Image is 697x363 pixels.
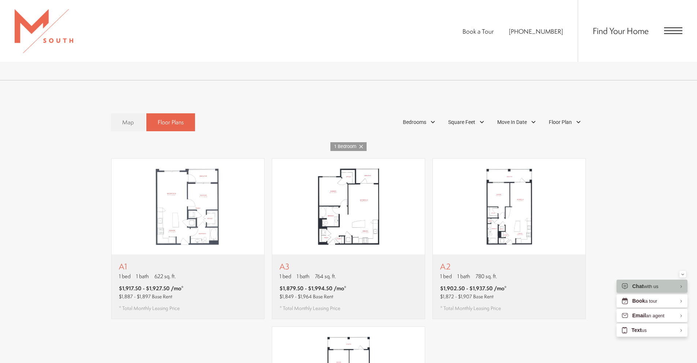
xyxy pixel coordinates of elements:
[315,272,336,280] span: 764 sq. ft.
[440,272,452,280] span: 1 bed
[158,118,184,126] span: Floor Plans
[509,27,563,35] span: [PHONE_NUMBER]
[593,25,649,37] a: Find Your Home
[462,27,494,35] a: Book a Tour
[112,159,264,254] img: A1 - 1 bedroom floor plan layout with 1 bathroom and 622 square feet
[119,284,184,292] span: $1,917.50 - $1,927.50 /mo*
[111,158,265,319] a: View floor plan A1
[280,284,346,292] span: $1,879.50 - $1,994.50 /mo*
[509,27,563,35] a: Call Us at 813-570-8014
[280,305,340,312] span: * Total Monthly Leasing Price
[476,272,497,280] span: 780 sq. ft.
[440,305,501,312] span: * Total Monthly Leasing Price
[432,158,586,319] a: View floor plan A2
[403,118,426,126] span: Bedrooms
[272,159,425,254] img: A3 - 1 bedroom floor plan layout with 1 bathroom and 764 square feet
[280,262,346,271] p: A3
[497,118,527,126] span: Move In Date
[280,293,333,300] span: $1,849 - $1,964 Base Rent
[119,262,184,271] p: A1
[549,118,572,126] span: Floor Plan
[433,159,585,254] img: A2 - 1 bedroom floor plan layout with 1 bathroom and 780 square feet
[440,293,494,300] span: $1,872 - $1,907 Base Rent
[440,262,507,271] p: A2
[272,158,425,319] a: View floor plan A3
[664,27,682,34] button: Open Menu
[119,293,172,300] span: $1,887 - $1,897 Base Rent
[136,272,149,280] span: 1 bath
[119,272,131,280] span: 1 bed
[330,142,367,151] a: 1 Bedroom
[440,284,507,292] span: $1,902.50 - $1,937.50 /mo*
[334,143,359,150] span: 1 Bedroom
[122,118,134,126] span: Map
[297,272,310,280] span: 1 bath
[154,272,176,280] span: 622 sq. ft.
[280,272,291,280] span: 1 bed
[448,118,475,126] span: Square Feet
[457,272,470,280] span: 1 bath
[119,305,180,312] span: * Total Monthly Leasing Price
[15,9,73,53] img: MSouth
